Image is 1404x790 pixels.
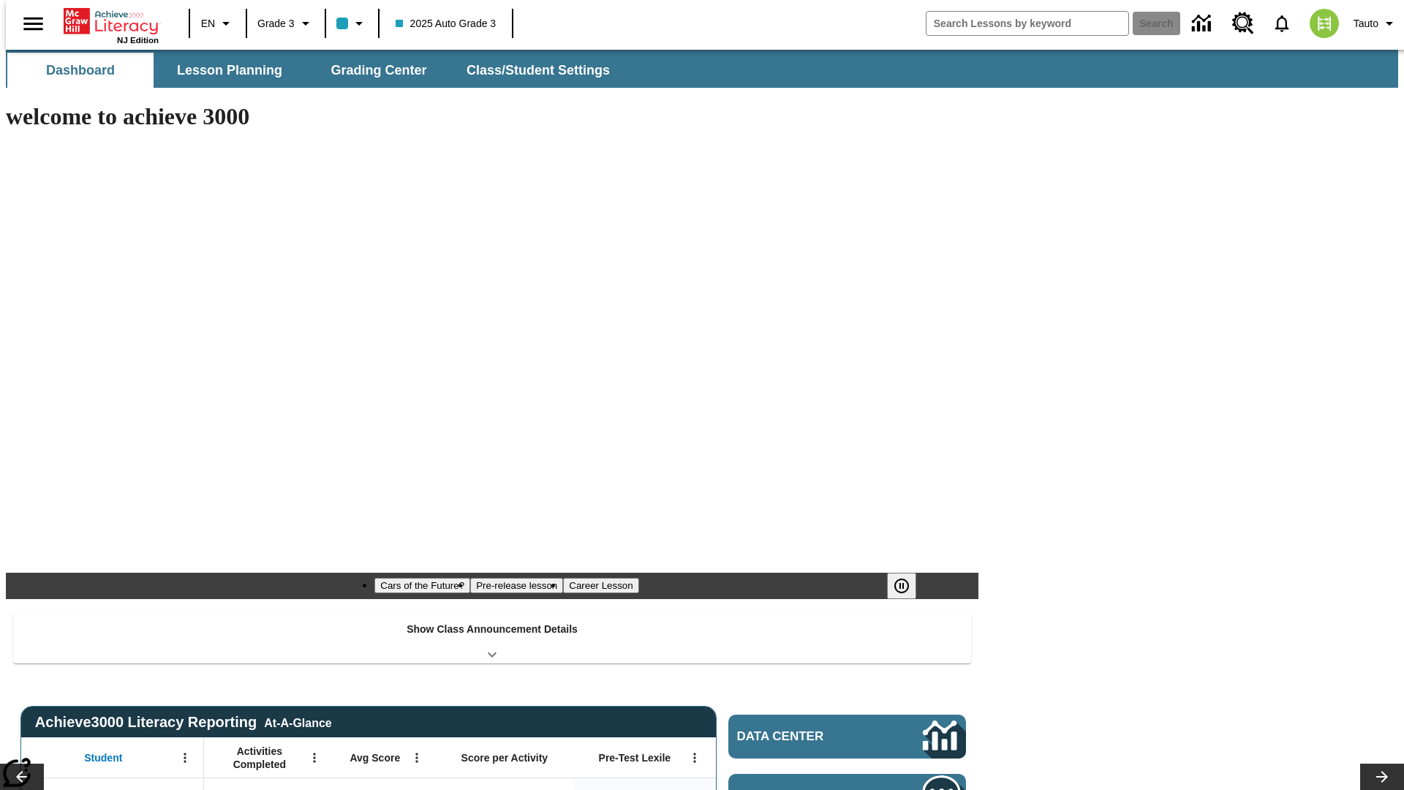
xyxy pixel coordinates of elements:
button: Open Menu [303,747,325,769]
button: Dashboard [7,53,154,88]
button: Class/Student Settings [455,53,622,88]
button: Profile/Settings [1348,10,1404,37]
button: Slide 3 Career Lesson [563,578,638,593]
button: Select a new avatar [1301,4,1348,42]
span: Data Center [737,729,874,744]
a: Data Center [1183,4,1223,44]
div: SubNavbar [6,53,623,88]
button: Pause [887,573,916,599]
div: Show Class Announcement Details [13,613,971,663]
a: Resource Center, Will open in new tab [1223,4,1263,43]
span: Avg Score [350,751,400,764]
span: Pre-Test Lexile [599,751,671,764]
button: Language: EN, Select a language [195,10,241,37]
span: 2025 Auto Grade 3 [396,16,497,31]
span: Activities Completed [211,745,308,771]
div: At-A-Glance [264,714,331,730]
button: Slide 2 Pre-release lesson [470,578,563,593]
span: NJ Edition [117,36,159,45]
button: Grade: Grade 3, Select a grade [252,10,320,37]
span: EN [201,16,215,31]
div: Pause [887,573,931,599]
span: Achieve3000 Literacy Reporting [35,714,332,731]
button: Open side menu [12,2,55,45]
a: Notifications [1263,4,1301,42]
button: Open Menu [174,747,196,769]
span: Tauto [1354,16,1378,31]
button: Open Menu [406,747,428,769]
h1: welcome to achieve 3000 [6,103,978,130]
p: Show Class Announcement Details [407,622,578,637]
button: Slide 1 Cars of the Future? [374,578,470,593]
a: Home [64,7,159,36]
span: Student [84,751,122,764]
div: Home [64,5,159,45]
button: Grading Center [306,53,452,88]
button: Open Menu [684,747,706,769]
div: SubNavbar [6,50,1398,88]
span: Grade 3 [257,16,295,31]
input: search field [926,12,1128,35]
img: avatar image [1310,9,1339,38]
a: Data Center [728,715,966,759]
button: Class color is light blue. Change class color [331,10,374,37]
button: Lesson carousel, Next [1360,764,1404,790]
button: Lesson Planning [156,53,303,88]
span: Score per Activity [461,751,548,764]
